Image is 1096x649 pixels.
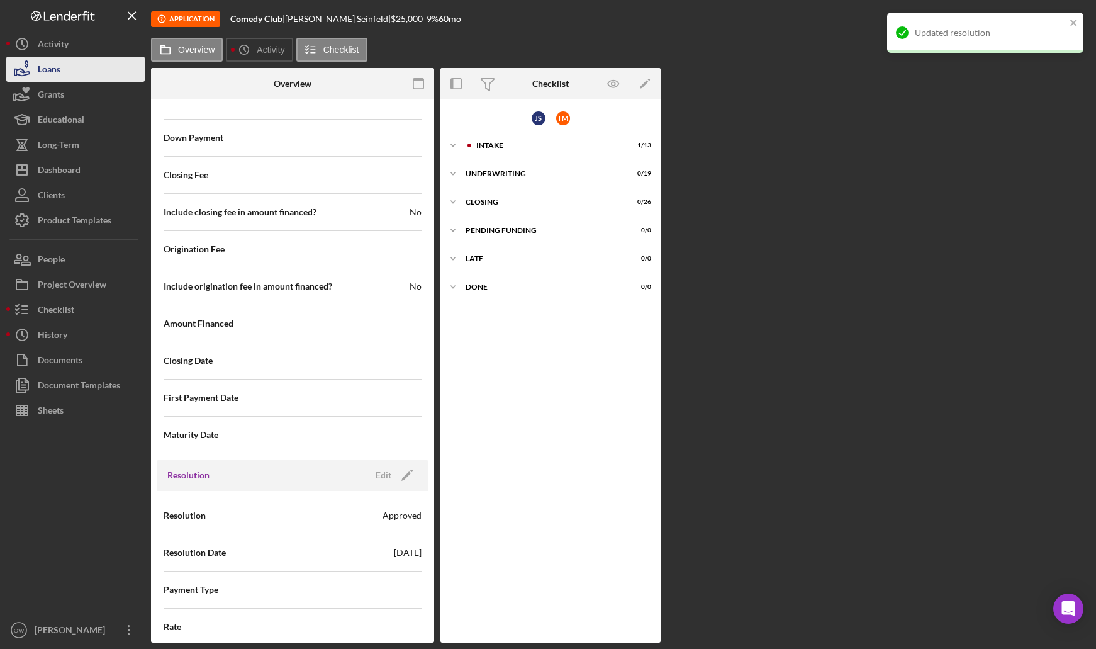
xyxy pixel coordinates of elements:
button: Project Overview [6,272,145,297]
button: Documents [6,347,145,373]
div: Sheets [38,398,64,426]
div: Edit [376,466,391,485]
div: [PERSON_NAME] [31,618,113,646]
button: Activity [226,38,293,62]
div: Loans [38,57,60,85]
div: | [230,14,285,24]
div: [PERSON_NAME] Seinfeld | [285,14,391,24]
div: Open Intercom Messenger [1053,594,1083,624]
span: Include closing fee in amount financed? [164,206,316,218]
div: Long-Term [38,132,79,161]
div: Product Templates [38,208,111,236]
span: Include origination fee in amount financed? [164,280,332,293]
div: 9 % [427,14,439,24]
div: Document Templates [38,373,120,401]
div: History [38,322,67,351]
div: 0 / 0 [629,255,651,262]
span: Payment Type [164,584,218,596]
div: Application [151,11,220,27]
text: OW [14,627,25,634]
b: Comedy Club [230,13,282,24]
div: 1 / 13 [629,142,651,149]
span: No [410,280,422,293]
button: Sheets [6,398,145,423]
button: Long-Term [6,132,145,157]
div: Overview [274,79,311,89]
div: This stage is no longer available as part of the standard workflow for Standard Loan Checklist pr... [151,11,220,27]
span: Amount Financed [164,317,233,330]
label: Activity [257,45,284,55]
span: No [410,206,422,218]
span: First Payment Date [164,392,238,404]
button: Loans [6,57,145,82]
div: Intake [476,142,620,149]
button: Edit [368,466,418,485]
button: Activity [6,31,145,57]
button: History [6,322,145,347]
label: Checklist [323,45,359,55]
button: Educational [6,107,145,132]
span: Maturity Date [164,429,218,441]
div: 60 mo [439,14,461,24]
div: Underwriting [466,170,620,178]
div: Pending Funding [466,227,620,234]
button: People [6,247,145,272]
span: Closing Fee [164,169,208,181]
button: Grants [6,82,145,107]
button: Overview [151,38,223,62]
div: Activity [38,31,69,60]
button: Checklist [6,297,145,322]
div: Educational [38,107,84,135]
span: [DATE] [394,546,422,559]
div: 0 / 19 [629,170,651,178]
button: Checklist [296,38,367,62]
button: OW[PERSON_NAME] [6,618,145,643]
div: J S [532,111,545,125]
div: People [38,247,65,275]
span: Resolution [164,509,206,522]
span: Closing Date [164,354,213,367]
div: Done [466,283,620,291]
div: 0 / 26 [629,198,651,206]
span: Origination Fee [164,243,225,256]
button: Clients [6,183,145,208]
div: T M [556,111,570,125]
div: Documents [38,347,82,376]
div: 0 / 0 [629,227,651,234]
div: Updated resolution [915,28,1066,38]
div: $25,000 [391,14,427,24]
button: Product Templates [6,208,145,233]
span: Resolution Date [164,546,226,559]
div: 0 / 0 [629,283,651,291]
label: Overview [178,45,215,55]
h3: Resolution [167,469,210,482]
span: Rate [164,621,181,633]
div: Approved [383,509,422,522]
div: Closing [466,198,620,206]
div: Checklist [532,79,569,89]
button: Document Templates [6,373,145,398]
div: Grants [38,82,64,110]
button: Dashboard [6,157,145,183]
div: Dashboard [38,157,81,186]
span: Down Payment [164,132,223,144]
div: Checklist [38,297,74,325]
div: Clients [38,183,65,211]
button: close [1070,18,1078,30]
div: Project Overview [38,272,106,300]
